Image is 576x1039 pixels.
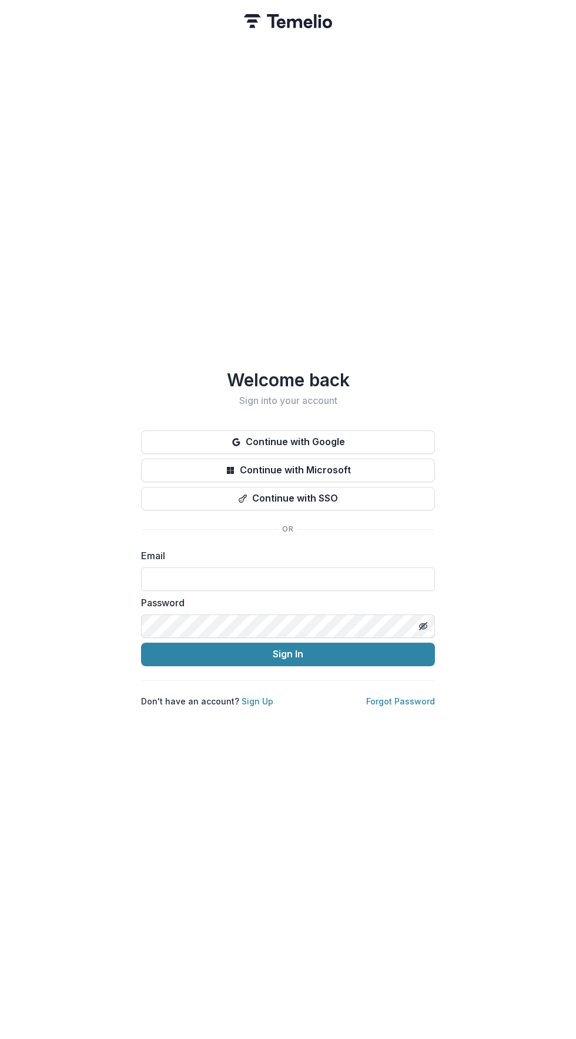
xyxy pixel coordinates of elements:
label: Password [141,596,428,610]
button: Continue with SSO [141,487,435,510]
button: Continue with Microsoft [141,459,435,482]
label: Email [141,549,428,563]
a: Sign Up [242,696,273,706]
button: Toggle password visibility [414,617,433,636]
h1: Welcome back [141,369,435,390]
button: Continue with Google [141,430,435,454]
a: Forgot Password [366,696,435,706]
img: Temelio [244,14,332,28]
h2: Sign into your account [141,395,435,406]
p: Don't have an account? [141,695,273,707]
button: Sign In [141,643,435,666]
